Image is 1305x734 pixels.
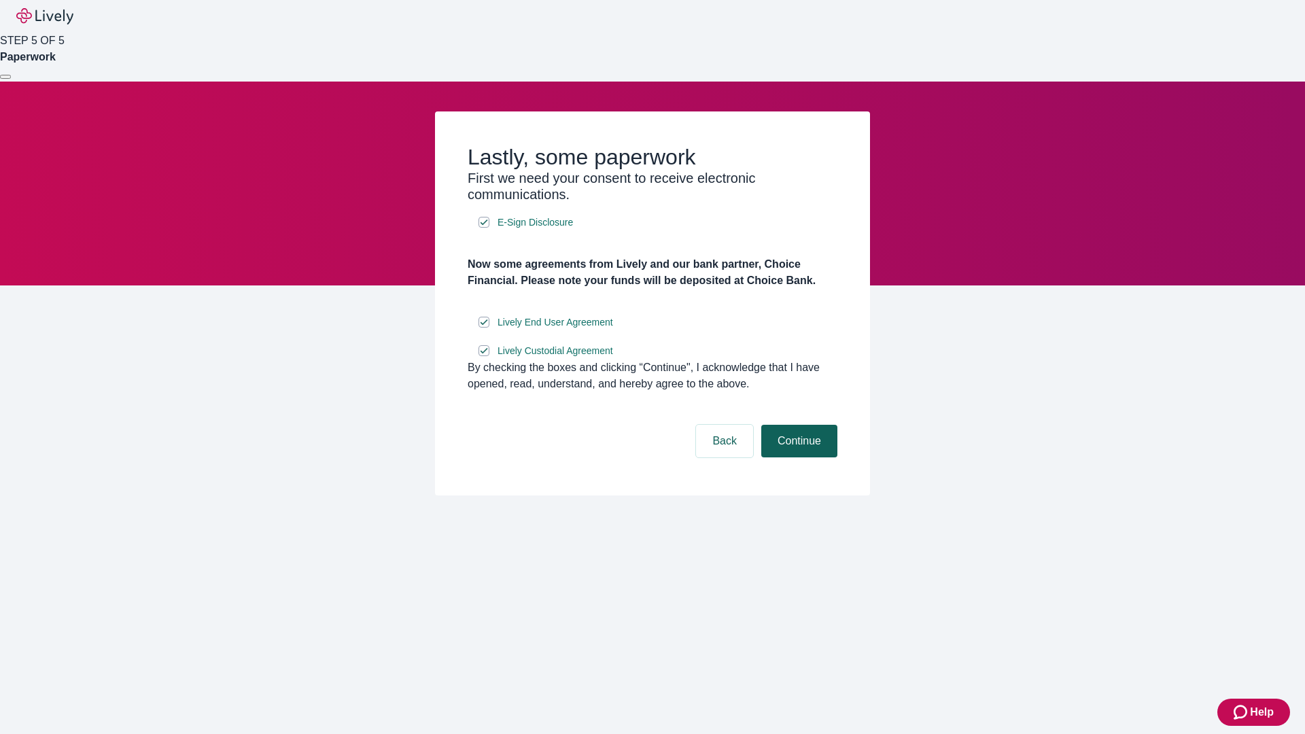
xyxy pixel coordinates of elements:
h3: First we need your consent to receive electronic communications. [468,170,837,203]
a: e-sign disclosure document [495,343,616,360]
button: Zendesk support iconHelp [1217,699,1290,726]
span: Help [1250,704,1274,720]
svg: Zendesk support icon [1234,704,1250,720]
button: Back [696,425,753,457]
a: e-sign disclosure document [495,314,616,331]
img: Lively [16,8,73,24]
h4: Now some agreements from Lively and our bank partner, Choice Financial. Please note your funds wi... [468,256,837,289]
span: Lively End User Agreement [498,315,613,330]
button: Continue [761,425,837,457]
span: Lively Custodial Agreement [498,344,613,358]
div: By checking the boxes and clicking “Continue", I acknowledge that I have opened, read, understand... [468,360,837,392]
span: E-Sign Disclosure [498,215,573,230]
h2: Lastly, some paperwork [468,144,837,170]
a: e-sign disclosure document [495,214,576,231]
